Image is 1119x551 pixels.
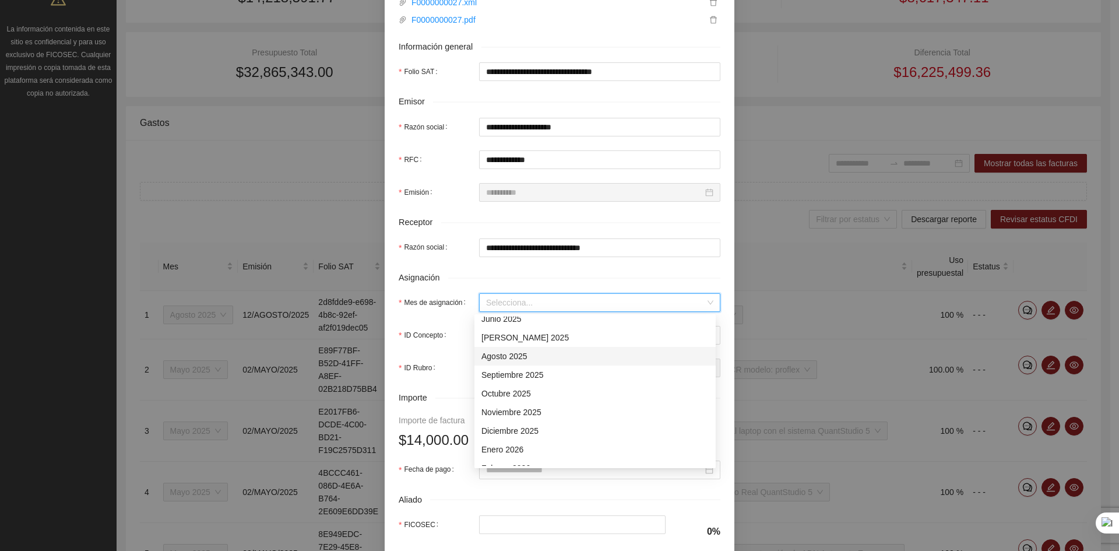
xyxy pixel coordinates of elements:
[399,293,470,312] label: Mes de asignación:
[481,406,709,419] div: Noviembre 2025
[399,414,469,427] div: Importe de factura
[474,403,716,422] div: Noviembre 2025
[481,424,709,437] div: Diciembre 2025
[474,310,716,328] div: Junio 2025
[399,391,435,405] span: Importe
[474,328,716,347] div: Julio 2025
[399,461,459,479] label: Fecha de pago:
[399,326,451,345] label: ID Concepto:
[481,443,709,456] div: Enero 2026
[707,16,720,24] span: delete
[474,347,716,366] div: Agosto 2025
[399,150,426,169] label: RFC:
[486,464,703,476] input: Fecha de pago:
[399,16,407,24] span: paper-clip
[474,459,716,478] div: Febrero 2026
[399,359,440,377] label: ID Rubro:
[474,440,716,459] div: Enero 2026
[474,422,716,440] div: Diciembre 2025
[479,150,720,169] input: RFC:
[399,95,433,108] span: Emisor
[481,387,709,400] div: Octubre 2025
[480,516,666,534] input: FICOSEC:
[479,118,720,136] input: Razón social:
[479,62,720,81] input: Folio SAT:
[407,13,706,26] a: F0000000027.pdf
[399,271,448,285] span: Asignación
[399,238,452,257] label: Razón social:
[481,313,709,325] div: Junio 2025
[481,368,709,381] div: Septiembre 2025
[706,13,720,26] button: delete
[481,350,709,363] div: Agosto 2025
[486,186,703,199] input: Emisión:
[479,238,720,257] input: Razón social:
[399,62,442,81] label: Folio SAT:
[481,462,709,475] div: Febrero 2026
[399,515,443,534] label: FICOSEC:
[399,493,430,507] span: Aliado
[481,331,709,344] div: [PERSON_NAME] 2025
[474,366,716,384] div: Septiembre 2025
[399,429,469,451] span: $14,000.00
[399,40,481,54] span: Información general
[399,216,441,229] span: Receptor
[399,118,452,136] label: Razón social:
[680,525,720,538] h4: 0%
[399,183,437,202] label: Emisión:
[474,384,716,403] div: Octubre 2025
